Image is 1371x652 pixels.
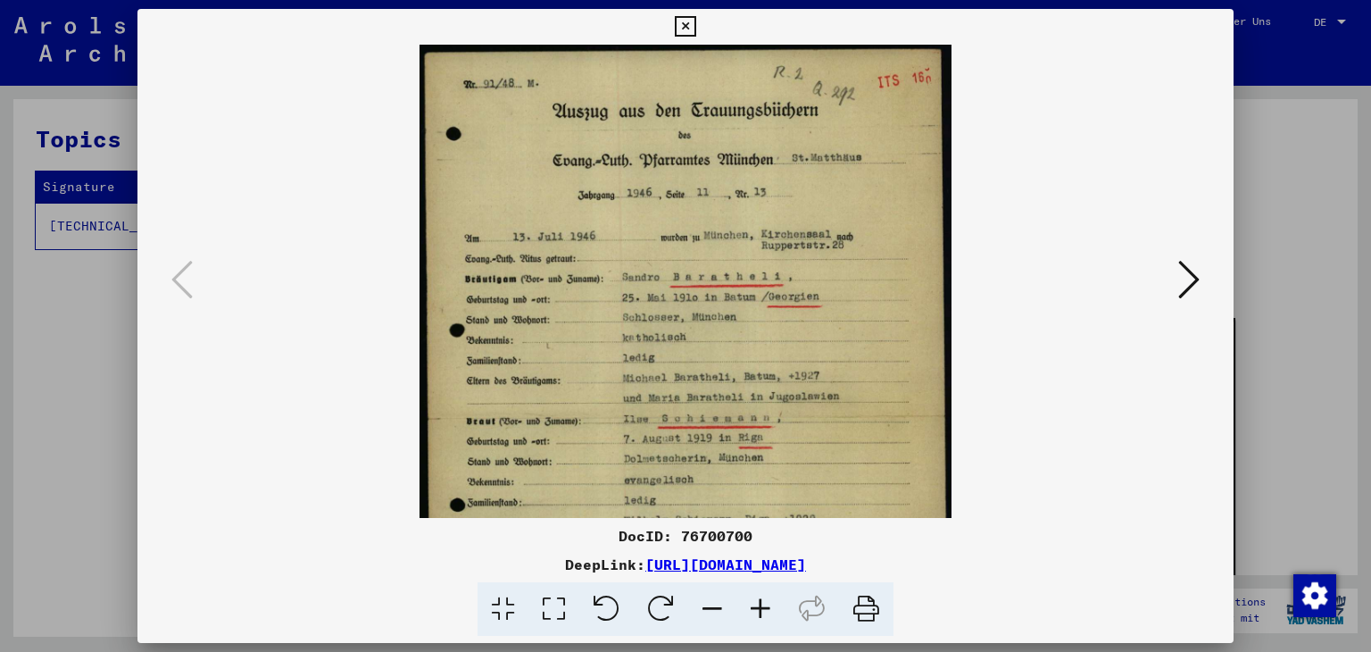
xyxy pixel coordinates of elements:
div: DocID: 76700700 [137,525,1234,547]
div: DeepLink: [137,554,1234,575]
div: Zustimmung ändern [1292,573,1335,616]
a: [URL][DOMAIN_NAME] [645,556,806,573]
img: Zustimmung ändern [1293,574,1336,617]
